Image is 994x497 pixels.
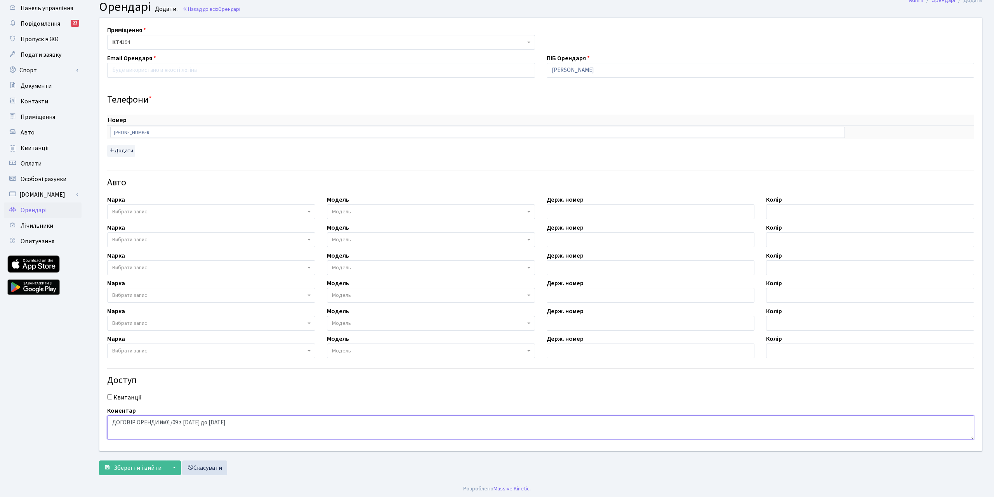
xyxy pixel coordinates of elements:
a: Назад до всіхОрендарі [182,5,240,13]
span: Вибрати запис [112,291,147,299]
span: <b>КТ4</b>&nbsp;&nbsp;&nbsp;194 [112,38,525,46]
label: Коментар [107,406,136,415]
label: Держ. номер [547,307,584,316]
label: Модель [327,195,349,204]
span: Орендарі [218,5,240,13]
span: Контакти [21,97,48,106]
b: КТ4 [112,38,122,46]
a: Пропуск в ЖК [4,31,82,47]
label: Марка [107,223,125,232]
span: Модель [332,264,351,272]
div: Розроблено . [463,485,531,493]
span: Пропуск в ЖК [21,35,59,44]
label: Модель [327,307,349,316]
a: Особові рахунки [4,171,82,187]
a: Massive Kinetic [494,485,530,493]
div: 23 [71,20,79,27]
h4: Доступ [107,375,974,386]
label: Держ. номер [547,279,584,288]
a: Скасувати [182,460,227,475]
label: Модель [327,279,349,288]
span: Повідомлення [21,19,60,28]
span: Документи [21,82,52,90]
label: Марка [107,334,125,344]
a: Повідомлення23 [4,16,82,31]
a: Орендарі [4,202,82,218]
label: Держ. номер [547,195,584,204]
h4: Телефони [107,94,974,106]
small: Додати . [153,5,179,13]
span: Подати заявку [21,51,61,59]
label: ПІБ Орендаря [547,54,590,63]
a: Лічильники [4,218,82,234]
label: Колір [766,279,782,288]
label: Модель [327,251,349,260]
span: Вибрати запис [112,236,147,244]
span: Модель [332,236,351,244]
a: Оплати [4,156,82,171]
h4: Авто [107,177,974,188]
label: Держ. номер [547,251,584,260]
span: Модель [332,208,351,216]
label: Квитанції [113,393,142,402]
label: Колір [766,195,782,204]
label: Марка [107,251,125,260]
a: Опитування [4,234,82,249]
a: Документи [4,78,82,94]
button: Зберегти і вийти [99,460,167,475]
label: Модель [327,223,349,232]
a: Квитанції [4,140,82,156]
span: Модель [332,319,351,327]
a: Авто [4,125,82,140]
label: Email Орендаря [107,54,156,63]
label: Колір [766,251,782,260]
span: Вибрати запис [112,264,147,272]
span: Вибрати запис [112,208,147,216]
span: Лічильники [21,221,53,230]
span: Зберегти і вийти [114,464,162,472]
span: Модель [332,291,351,299]
a: Панель управління [4,0,82,16]
label: Колір [766,307,782,316]
span: Вибрати запис [112,347,147,355]
span: Квитанції [21,144,49,152]
span: <b>КТ4</b>&nbsp;&nbsp;&nbsp;194 [107,35,535,50]
span: Приміщення [21,113,55,121]
label: Колір [766,334,782,344]
label: Приміщення [107,26,146,35]
a: Спорт [4,63,82,78]
a: Контакти [4,94,82,109]
span: Авто [21,128,35,137]
span: Модель [332,347,351,355]
span: Опитування [21,237,54,246]
button: Додати [107,145,135,157]
label: Модель [327,334,349,344]
label: Марка [107,279,125,288]
label: Держ. номер [547,223,584,232]
label: Марка [107,307,125,316]
span: Оплати [21,159,42,168]
span: Панель управління [21,4,73,12]
th: Номер [107,115,848,126]
input: Буде використано в якості логіна [107,63,535,78]
span: Особові рахунки [21,175,66,183]
a: Приміщення [4,109,82,125]
label: Колір [766,223,782,232]
span: Орендарі [21,206,47,214]
span: Вибрати запис [112,319,147,327]
label: Марка [107,195,125,204]
label: Держ. номер [547,334,584,344]
a: [DOMAIN_NAME] [4,187,82,202]
a: Подати заявку [4,47,82,63]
